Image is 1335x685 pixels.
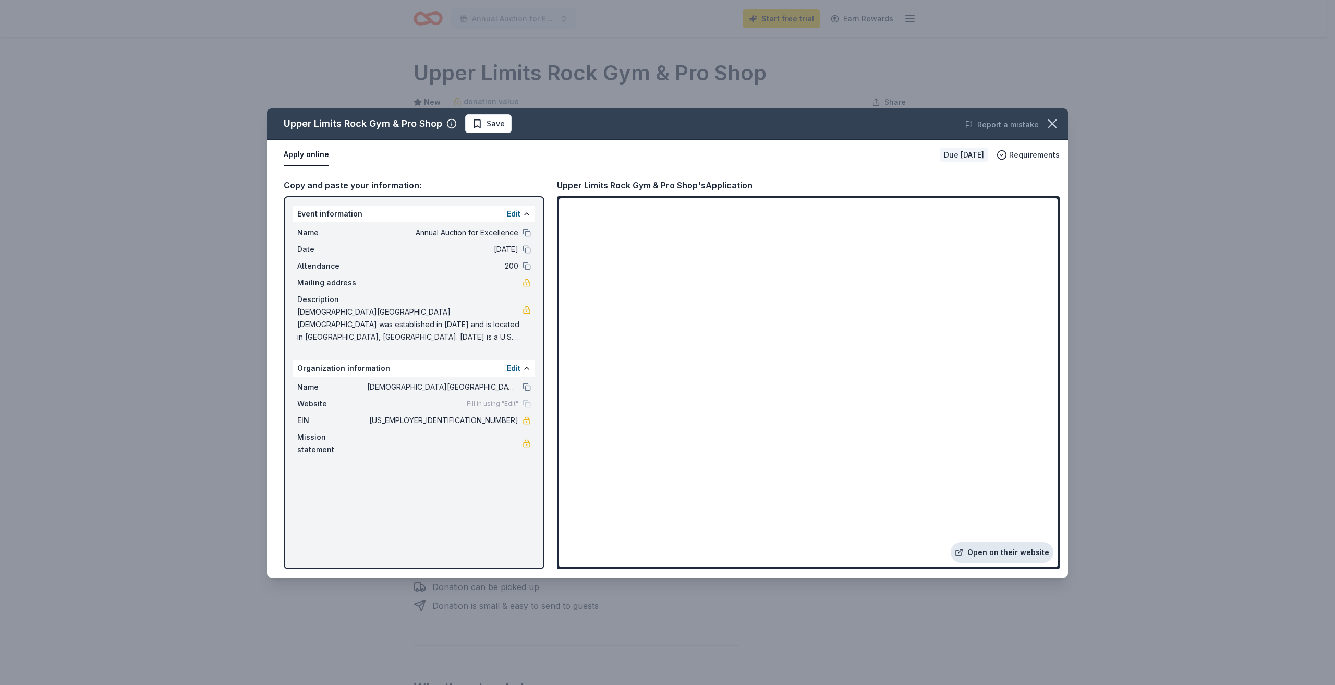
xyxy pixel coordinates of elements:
[284,144,329,166] button: Apply online
[367,381,518,393] span: [DEMOGRAPHIC_DATA][GEOGRAPHIC_DATA][DEMOGRAPHIC_DATA]
[465,114,512,133] button: Save
[951,542,1053,563] a: Open on their website
[507,362,520,375] button: Edit
[507,208,520,220] button: Edit
[297,260,367,272] span: Attendance
[297,226,367,239] span: Name
[284,178,544,192] div: Copy and paste your information:
[293,360,535,377] div: Organization information
[284,115,442,132] div: Upper Limits Rock Gym & Pro Shop
[557,178,753,192] div: Upper Limits Rock Gym & Pro Shop's Application
[297,306,523,343] span: [DEMOGRAPHIC_DATA][GEOGRAPHIC_DATA][DEMOGRAPHIC_DATA] was established in [DATE] and is located in...
[297,414,367,427] span: EIN
[367,243,518,256] span: [DATE]
[997,149,1060,161] button: Requirements
[367,226,518,239] span: Annual Auction for Excellence
[367,260,518,272] span: 200
[297,431,367,456] span: Mission statement
[297,277,367,289] span: Mailing address
[940,148,988,162] div: Due [DATE]
[965,118,1039,131] button: Report a mistake
[297,293,531,306] div: Description
[467,400,518,408] span: Fill in using "Edit"
[297,398,367,410] span: Website
[367,414,518,427] span: [US_EMPLOYER_IDENTIFICATION_NUMBER]
[1009,149,1060,161] span: Requirements
[487,117,505,130] span: Save
[293,206,535,222] div: Event information
[297,243,367,256] span: Date
[297,381,367,393] span: Name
